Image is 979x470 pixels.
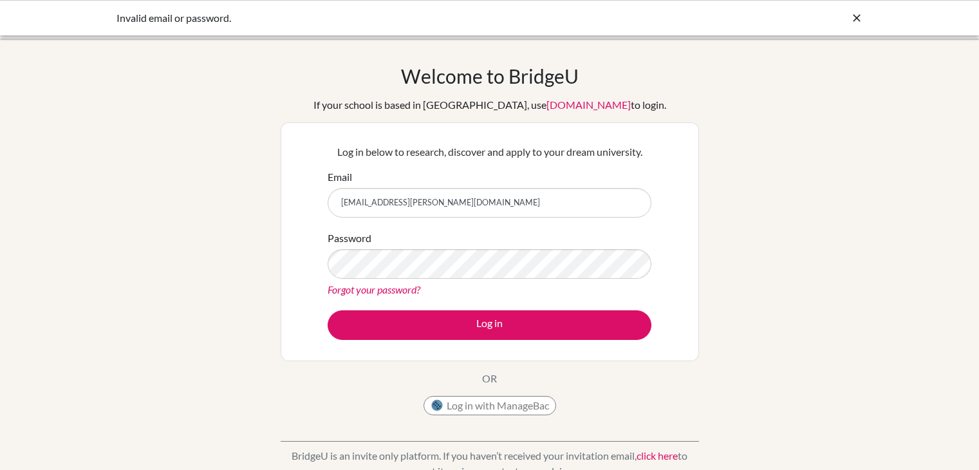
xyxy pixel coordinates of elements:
p: OR [482,371,497,386]
label: Email [328,169,352,185]
a: click here [637,449,678,462]
label: Password [328,230,371,246]
a: [DOMAIN_NAME] [546,99,631,111]
div: If your school is based in [GEOGRAPHIC_DATA], use to login. [313,97,666,113]
h1: Welcome to BridgeU [401,64,579,88]
p: Log in below to research, discover and apply to your dream university. [328,144,651,160]
div: Invalid email or password. [117,10,670,26]
button: Log in with ManageBac [424,396,556,415]
a: Forgot your password? [328,283,420,296]
button: Log in [328,310,651,340]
